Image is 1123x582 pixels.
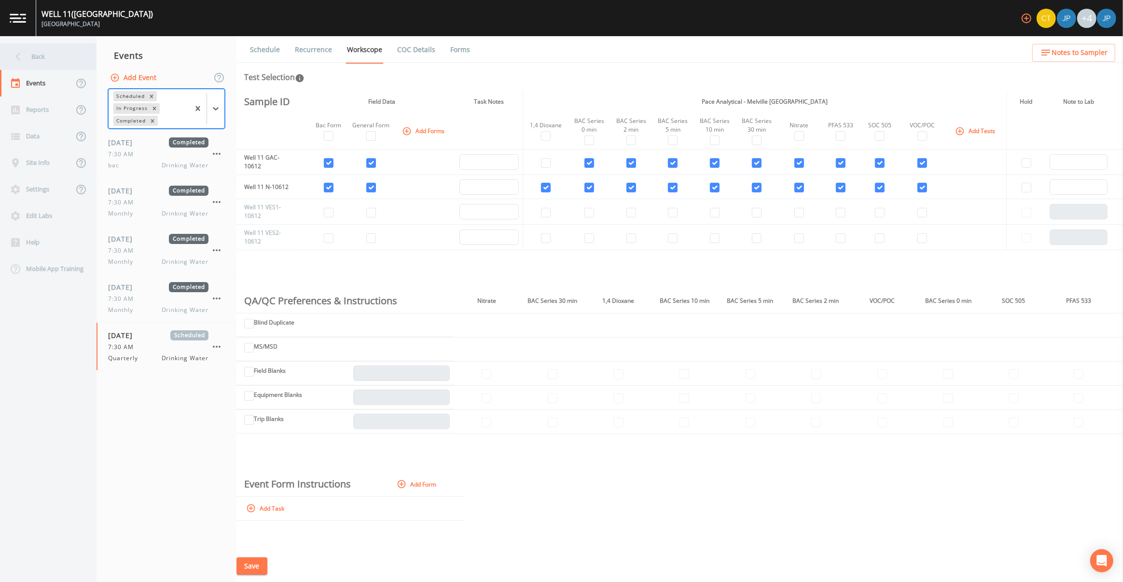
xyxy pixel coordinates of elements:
[108,354,144,363] span: Quarterly
[1007,91,1046,113] th: Hold
[108,257,139,266] span: Monthly
[308,91,455,113] th: Field Data
[236,91,299,113] th: Sample ID
[162,306,208,314] span: Drinking Water
[97,130,236,178] a: [DATE]Completed7:30 AMbacDrinking Water
[527,121,565,130] div: 1,4 Dioxane
[396,36,437,63] a: COC Details
[456,91,523,113] th: Task Notes
[162,354,208,363] span: Drinking Water
[1032,44,1115,62] button: Notes to Sampler
[236,199,299,225] td: Well 11 VES1-10612
[953,123,999,139] button: Add Tests
[108,295,139,303] span: 7:30 AM
[236,175,299,199] td: Well 11 N-10612
[108,234,139,244] span: [DATE]
[108,343,139,352] span: 7:30 AM
[97,323,236,371] a: [DATE]Scheduled7:30 AMQuarterlyDrinking Water
[1046,91,1111,113] th: Note to Lab
[1052,47,1108,59] span: Notes to Sampler
[312,121,345,130] div: Bac Form
[400,123,448,139] button: Add Forms
[1090,549,1113,572] div: Open Intercom Messenger
[149,103,160,113] div: Remove In Progress
[520,289,585,313] th: BAC Series 30 min
[656,117,690,134] div: BAC Series 5 min
[147,116,158,126] div: Remove Completed
[864,121,895,130] div: SOC 505
[162,257,208,266] span: Drinking Water
[97,43,236,68] div: Events
[915,289,981,313] th: BAC Series 0 min
[849,289,915,313] th: VOC/POC
[352,121,389,130] div: General Form
[1097,9,1116,28] img: 41241ef155101aa6d92a04480b0d0000
[97,178,236,226] a: [DATE]Completed7:30 AMMonthlyDrinking Water
[108,69,160,87] button: Add Event
[108,209,139,218] span: Monthly
[346,36,384,64] a: Workscope
[169,186,208,196] span: Completed
[295,73,305,83] svg: In this section you'll be able to select the analytical test to run, based on the media type, and...
[146,91,157,101] div: Remove Scheduled
[42,20,153,28] div: [GEOGRAPHIC_DATA]
[10,14,26,23] img: logo
[717,289,783,313] th: BAC Series 5 min
[108,246,139,255] span: 7:30 AM
[981,289,1046,313] th: SOC 505
[1057,9,1076,28] img: 41241ef155101aa6d92a04480b0d0000
[236,149,299,175] td: Well 11 GAC-10612
[572,117,607,134] div: BAC Series 0 min
[108,282,139,292] span: [DATE]
[108,161,125,170] span: bac
[254,415,284,423] label: Trip Blanks
[97,226,236,274] a: [DATE]Completed7:30 AMMonthlyDrinking Water
[293,36,333,63] a: Recurrence
[108,306,139,314] span: Monthly
[236,225,299,250] td: Well 11 VES2-10612
[254,366,286,375] label: Field Blanks
[903,121,943,130] div: VOC/POC
[249,36,281,63] a: Schedule
[1077,9,1096,28] div: +4
[236,289,454,313] th: QA/QC Preferences & Instructions
[108,330,139,340] span: [DATE]
[652,289,717,313] th: BAC Series 10 min
[162,209,208,218] span: Drinking Water
[169,137,208,148] span: Completed
[244,71,305,83] div: Test Selection
[108,150,139,159] span: 7:30 AM
[254,391,302,399] label: Equipment Blanks
[395,476,440,492] button: Add Form
[236,473,381,497] th: Event Form Instructions
[113,103,149,113] div: In Progress
[42,8,153,20] div: WELL 11 ([GEOGRAPHIC_DATA])
[614,117,648,134] div: BAC Series 2 min
[585,289,652,313] th: 1,4 Dioxane
[97,274,236,323] a: [DATE]Completed7:30 AMMonthlyDrinking Water
[108,137,139,148] span: [DATE]
[113,91,146,101] div: Scheduled
[825,121,857,130] div: PFAS 533
[783,289,849,313] th: BAC Series 2 min
[1036,9,1056,28] div: Chris Tobin
[1046,289,1111,313] th: PFAS 533
[108,186,139,196] span: [DATE]
[523,91,1007,113] th: Pace Analytical - Melville [GEOGRAPHIC_DATA]
[108,198,139,207] span: 7:30 AM
[449,36,471,63] a: Forms
[254,318,294,327] label: Blind Duplicate
[254,342,277,351] label: MS/MSD
[1037,9,1056,28] img: 7f2cab73c0e50dc3fbb7023805f649db
[236,557,267,575] button: Save
[113,116,147,126] div: Completed
[169,282,208,292] span: Completed
[1056,9,1077,28] div: Joshua gere Paul
[169,234,208,244] span: Completed
[454,289,520,313] th: Nitrate
[170,330,208,340] span: Scheduled
[698,117,732,134] div: BAC Series 10 min
[781,121,817,130] div: Nitrate
[740,117,774,134] div: BAC Series 30 min
[162,161,208,170] span: Drinking Water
